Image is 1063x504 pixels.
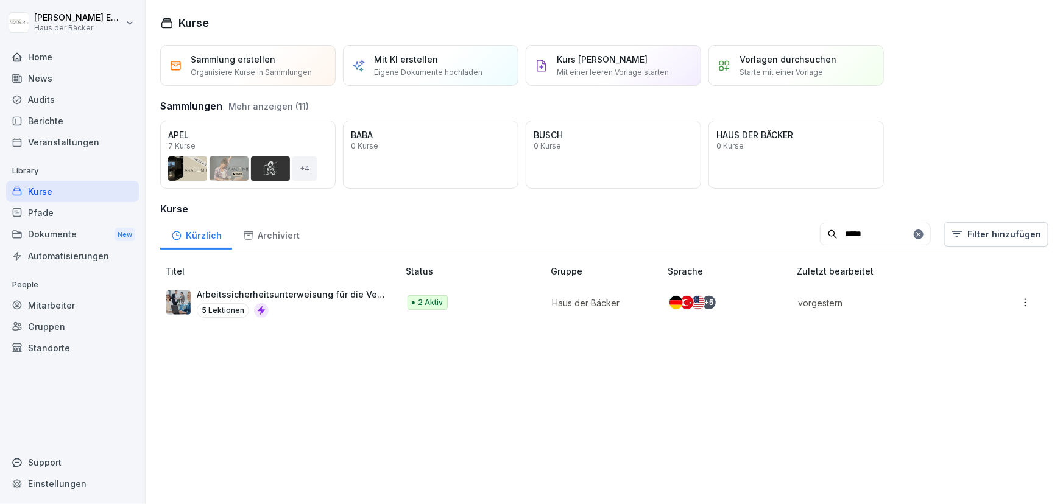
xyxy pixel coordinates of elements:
div: Dokumente [6,223,139,246]
a: Veranstaltungen [6,131,139,153]
p: Starte mit einer Vorlage [740,67,823,78]
p: Haus der Bäcker [34,24,123,32]
p: BABA [351,128,510,141]
p: [PERSON_NAME] Ehlerding [34,13,123,23]
h3: Sammlungen [160,99,222,113]
a: BABA0 Kurse [343,121,518,189]
p: 0 Kurse [534,142,561,150]
p: Titel [165,265,401,278]
a: Kürzlich [160,219,232,250]
p: Sprache [668,265,793,278]
p: 5 Lektionen [197,303,249,318]
p: APEL [168,128,328,141]
a: BUSCH0 Kurse [526,121,701,189]
p: vorgestern [798,296,969,309]
p: Vorlagen durchsuchen [740,53,836,66]
a: APEL7 Kurse+4 [160,121,336,189]
a: Audits [6,89,139,110]
h1: Kurse [178,15,209,31]
p: Mit einer leeren Vorlage starten [557,67,669,78]
a: Archiviert [232,219,310,250]
a: Einstellungen [6,473,139,494]
p: Organisiere Kurse in Sammlungen [191,67,312,78]
img: de.svg [669,296,683,309]
a: Standorte [6,337,139,359]
a: News [6,68,139,89]
p: Mit KI erstellen [374,53,438,66]
p: Sammlung erstellen [191,53,275,66]
p: 7 Kurse [168,142,196,150]
p: Library [6,161,139,181]
div: + 5 [702,296,716,309]
img: tr.svg [680,296,694,309]
p: Gruppe [551,265,663,278]
p: 0 Kurse [716,142,744,150]
p: Haus der Bäcker [553,296,649,309]
a: Mitarbeiter [6,295,139,316]
a: Home [6,46,139,68]
a: Kurse [6,181,139,202]
p: 2 Aktiv [418,297,443,308]
h3: Kurse [160,201,1048,216]
a: HAUS DER BÄCKER0 Kurse [708,121,884,189]
a: Pfade [6,202,139,223]
a: Berichte [6,110,139,131]
a: Automatisierungen [6,245,139,267]
a: Gruppen [6,316,139,337]
div: Support [6,452,139,473]
p: Arbeitssicherheitsunterweisung für die Verwaltung [197,288,387,301]
p: 0 Kurse [351,142,378,150]
p: HAUS DER BÄCKER [716,128,876,141]
a: DokumenteNew [6,223,139,246]
img: us.svg [691,296,705,309]
button: Mehr anzeigen (11) [228,100,309,113]
p: Status [406,265,546,278]
p: Eigene Dokumente hochladen [374,67,482,78]
div: New [115,228,135,242]
button: Filter hinzufügen [944,222,1048,247]
img: uu40vofrwkrcojczpz6qgbpy.png [166,290,191,315]
p: People [6,275,139,295]
p: BUSCH [534,128,693,141]
p: Zuletzt bearbeitet [797,265,984,278]
div: + 4 [292,156,317,181]
p: Kurs [PERSON_NAME] [557,53,648,66]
